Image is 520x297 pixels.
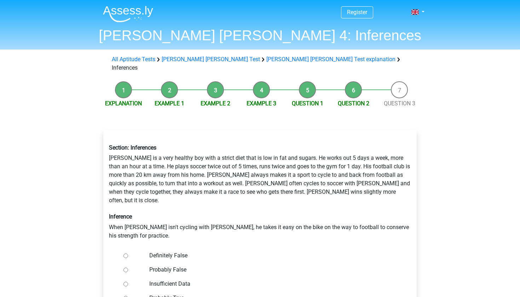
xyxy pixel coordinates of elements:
[384,100,415,107] a: Question 3
[347,9,367,16] a: Register
[109,213,411,220] h6: Inference
[292,100,323,107] a: Question 1
[247,100,276,107] a: Example 3
[105,100,142,107] a: Explanation
[338,100,369,107] a: Question 2
[97,27,423,44] h1: [PERSON_NAME] [PERSON_NAME] 4: Inferences
[162,56,260,63] a: [PERSON_NAME] [PERSON_NAME] Test
[149,251,394,260] label: Definitely False
[109,144,411,151] h6: Section: Inferences
[201,100,230,107] a: Example 2
[149,266,394,274] label: Probably False
[112,56,155,63] a: All Aptitude Tests
[104,139,416,245] div: [PERSON_NAME] is a very healthy boy with a strict diet that is low in fat and sugars. He works ou...
[155,100,184,107] a: Example 1
[266,56,395,63] a: [PERSON_NAME] [PERSON_NAME] Test explanation
[103,6,153,22] img: Assessly
[149,280,394,288] label: Insufficient Data
[109,55,411,72] div: Inferences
